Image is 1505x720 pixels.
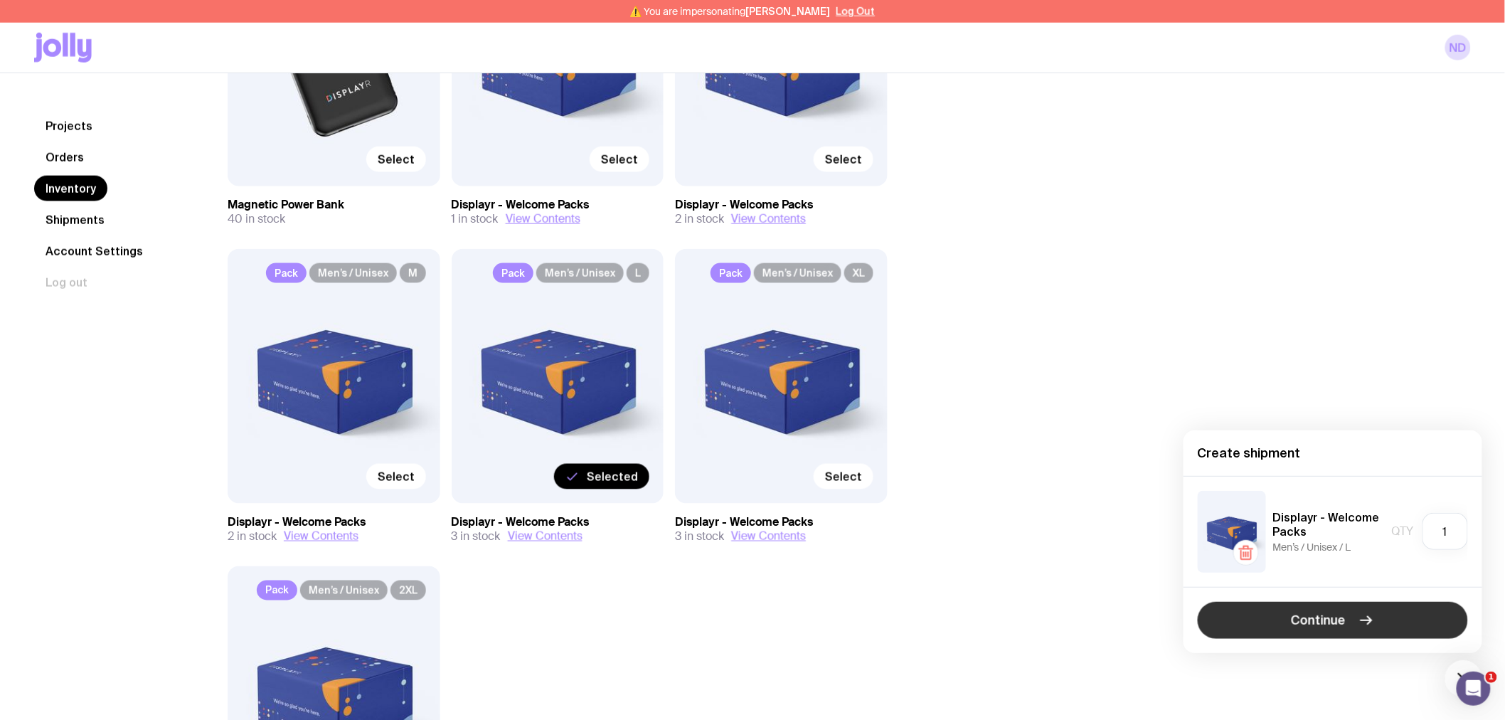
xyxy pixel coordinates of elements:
span: Select [825,152,862,166]
span: Pack [711,263,751,283]
span: Select [378,152,415,166]
span: Selected [587,470,638,484]
span: Continue [1292,612,1346,629]
span: Pack [257,581,297,600]
span: Men’s / Unisex [300,581,388,600]
span: XL [844,263,873,283]
span: Qty [1392,524,1414,539]
span: Select [378,470,415,484]
button: Continue [1198,602,1468,639]
span: L [627,263,649,283]
iframe: Intercom live chat [1457,672,1491,706]
span: Men’s / Unisex [754,263,841,283]
span: Men’s / Unisex / L [1273,541,1351,553]
a: Shipments [34,207,116,233]
span: ⚠️ You are impersonating [630,6,831,17]
span: 2 in stock [228,529,277,544]
span: 3 in stock [675,529,724,544]
h3: Displayr - Welcome Packs [675,198,888,212]
a: Orders [34,144,95,170]
a: Projects [34,113,104,139]
span: Select [825,470,862,484]
span: 3 in stock [452,529,501,544]
a: Inventory [34,176,107,201]
button: View Contents [731,529,806,544]
h3: Displayr - Welcome Packs [228,515,440,529]
button: View Contents [506,212,580,226]
h3: Magnetic Power Bank [228,198,440,212]
span: Men’s / Unisex [536,263,624,283]
button: View Contents [731,212,806,226]
span: Men’s / Unisex [309,263,397,283]
a: ND [1445,35,1471,60]
h3: Displayr - Welcome Packs [675,515,888,529]
span: [PERSON_NAME] [746,6,831,17]
h4: Create shipment [1198,445,1468,462]
h5: Displayr - Welcome Packs [1273,510,1385,539]
span: 2XL [390,581,426,600]
span: 1 [1486,672,1497,683]
a: Account Settings [34,238,154,264]
span: Select [601,152,638,166]
button: Log out [34,270,99,295]
h3: Displayr - Welcome Packs [452,515,664,529]
span: 40 in stock [228,212,285,226]
h3: Displayr - Welcome Packs [452,198,664,212]
span: M [400,263,426,283]
button: View Contents [284,529,358,544]
span: 1 in stock [452,212,499,226]
button: View Contents [508,529,583,544]
span: Pack [266,263,307,283]
span: Pack [493,263,533,283]
button: Log Out [836,6,876,17]
span: 2 in stock [675,212,724,226]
